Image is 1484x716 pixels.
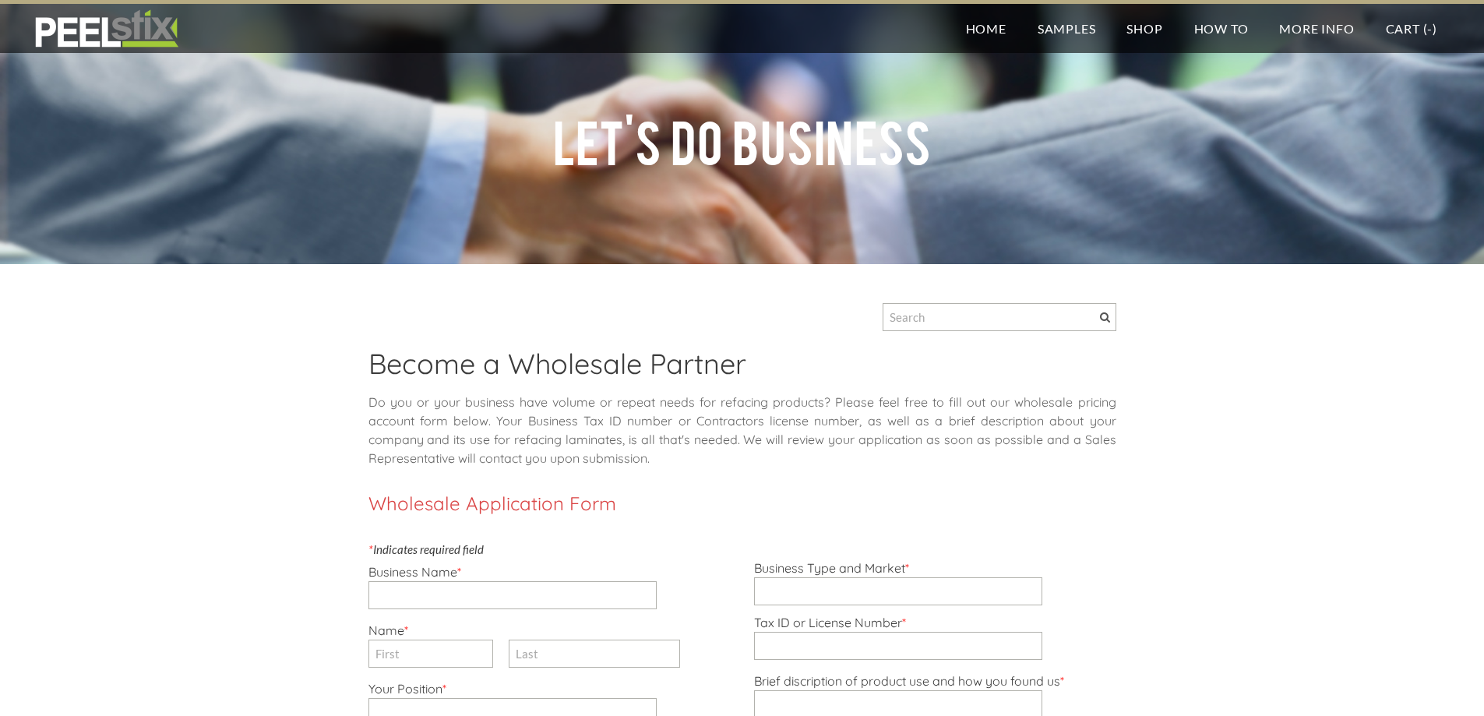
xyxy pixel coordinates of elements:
[950,4,1022,53] a: Home
[368,640,493,668] input: First
[1427,21,1433,36] span: -
[368,623,408,638] label: Name
[883,303,1116,331] input: Search
[1111,4,1178,53] a: Shop
[1022,4,1112,53] a: Samples
[368,564,461,580] label: Business Name
[754,673,1064,689] label: Brief discription of product use and how you found us
[31,9,182,48] img: REFACE SUPPLIES
[1370,4,1453,53] a: Cart (-)
[1100,312,1110,323] span: Search
[1264,4,1369,53] a: More Info
[368,681,446,697] label: Your Position
[368,492,616,515] font: Wholesale Application Form
[368,394,1116,429] span: Do you or your business have volume or repeat needs for refacing products? Please feel free to fi...
[1179,4,1264,53] a: How To
[509,640,680,668] input: Last
[368,542,484,556] label: Indicates required field
[754,615,906,630] label: Tax ID or License Number
[553,108,932,172] span: Let's do business
[754,560,909,576] label: Business Type and Market
[368,347,1116,392] h2: Become a Wholesale Partner
[368,413,1116,466] span: . Your Business Tax ID number or Contractors license number, as well as a brief description about...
